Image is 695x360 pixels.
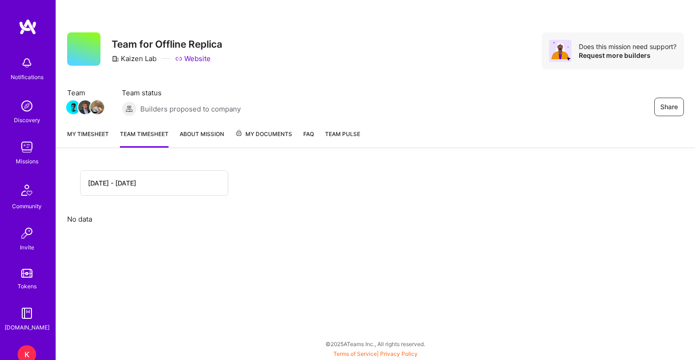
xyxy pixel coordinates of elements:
[78,100,92,114] img: Team Member Avatar
[549,40,571,62] img: Avatar
[67,214,684,224] div: No data
[579,51,676,60] div: Request more builders
[67,99,79,115] a: Team Member Avatar
[235,129,292,139] span: My Documents
[122,88,241,98] span: Team status
[175,54,211,63] a: Website
[21,269,32,278] img: tokens
[140,104,241,114] span: Builders proposed to company
[660,102,678,112] span: Share
[112,38,222,50] h3: Team for Offline Replica
[122,101,137,116] img: Builders proposed to company
[18,304,36,323] img: guide book
[18,54,36,72] img: bell
[88,178,136,188] div: [DATE] - [DATE]
[18,97,36,115] img: discovery
[20,242,34,252] div: Invite
[19,19,37,35] img: logo
[120,129,169,148] a: Team timesheet
[16,179,38,201] img: Community
[67,88,103,98] span: Team
[56,332,695,355] div: © 2025 ATeams Inc., All rights reserved.
[11,72,44,82] div: Notifications
[235,129,292,148] a: My Documents
[333,350,418,357] span: |
[18,224,36,242] img: Invite
[18,281,37,291] div: Tokens
[5,323,50,332] div: [DOMAIN_NAME]
[180,129,224,148] a: About Mission
[12,201,42,211] div: Community
[333,350,377,357] a: Terms of Service
[325,130,360,137] span: Team Pulse
[90,100,104,114] img: Team Member Avatar
[112,54,157,63] div: Kaizen Lab
[67,129,109,148] a: My timesheet
[325,129,360,148] a: Team Pulse
[112,55,119,62] i: icon CompanyGray
[579,42,676,51] div: Does this mission need support?
[66,100,80,114] img: Team Member Avatar
[654,98,684,116] button: Share
[16,156,38,166] div: Missions
[14,115,40,125] div: Discovery
[18,138,36,156] img: teamwork
[91,99,103,115] a: Team Member Avatar
[79,99,91,115] a: Team Member Avatar
[380,350,418,357] a: Privacy Policy
[303,129,314,148] a: FAQ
